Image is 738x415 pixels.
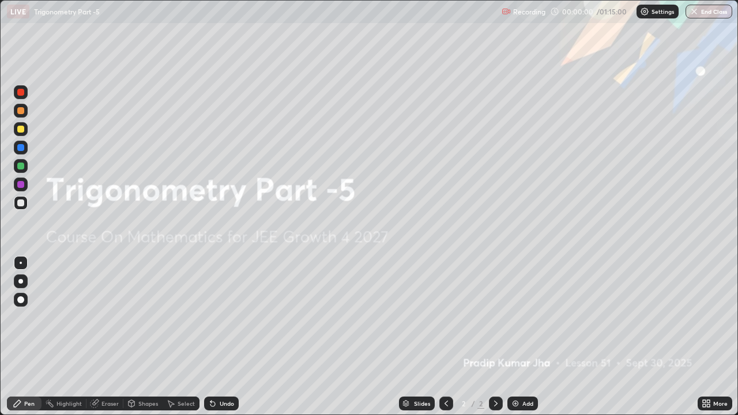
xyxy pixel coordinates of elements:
div: 2 [458,400,469,407]
div: Slides [414,401,430,406]
div: Shapes [138,401,158,406]
p: LIVE [10,7,26,16]
button: End Class [686,5,732,18]
div: Undo [220,401,234,406]
div: Pen [24,401,35,406]
div: Eraser [101,401,119,406]
img: class-settings-icons [640,7,649,16]
div: More [713,401,728,406]
div: 2 [477,398,484,409]
div: Select [178,401,195,406]
div: / [472,400,475,407]
img: recording.375f2c34.svg [502,7,511,16]
img: end-class-cross [690,7,699,16]
p: Trigonometry Part -5 [34,7,100,16]
p: Settings [652,9,674,14]
div: Highlight [57,401,82,406]
div: Add [522,401,533,406]
img: add-slide-button [511,399,520,408]
p: Recording [513,7,545,16]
